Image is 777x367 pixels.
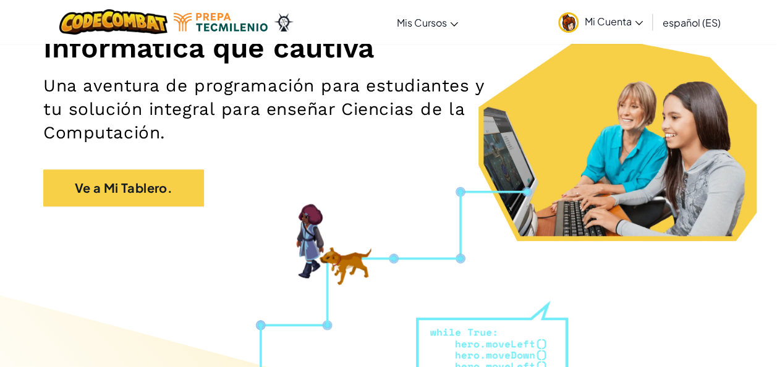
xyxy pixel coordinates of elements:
[558,12,579,33] img: avatar
[43,74,506,145] h2: Una aventura de programación para estudiantes y tu solución integral para enseñar Ciencias de la ...
[552,2,649,41] a: Mi Cuenta
[274,13,294,32] img: Ozaria
[43,169,204,206] a: Ve a Mi Tablero.
[174,13,268,32] img: Tecmilenio logo
[663,16,721,29] span: español (ES)
[59,9,168,35] img: CodeCombat logo
[585,15,643,28] span: Mi Cuenta
[391,6,464,39] a: Mis Cursos
[43,30,734,65] h1: Informática que cautiva
[397,16,447,29] span: Mis Cursos
[656,6,727,39] a: español (ES)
